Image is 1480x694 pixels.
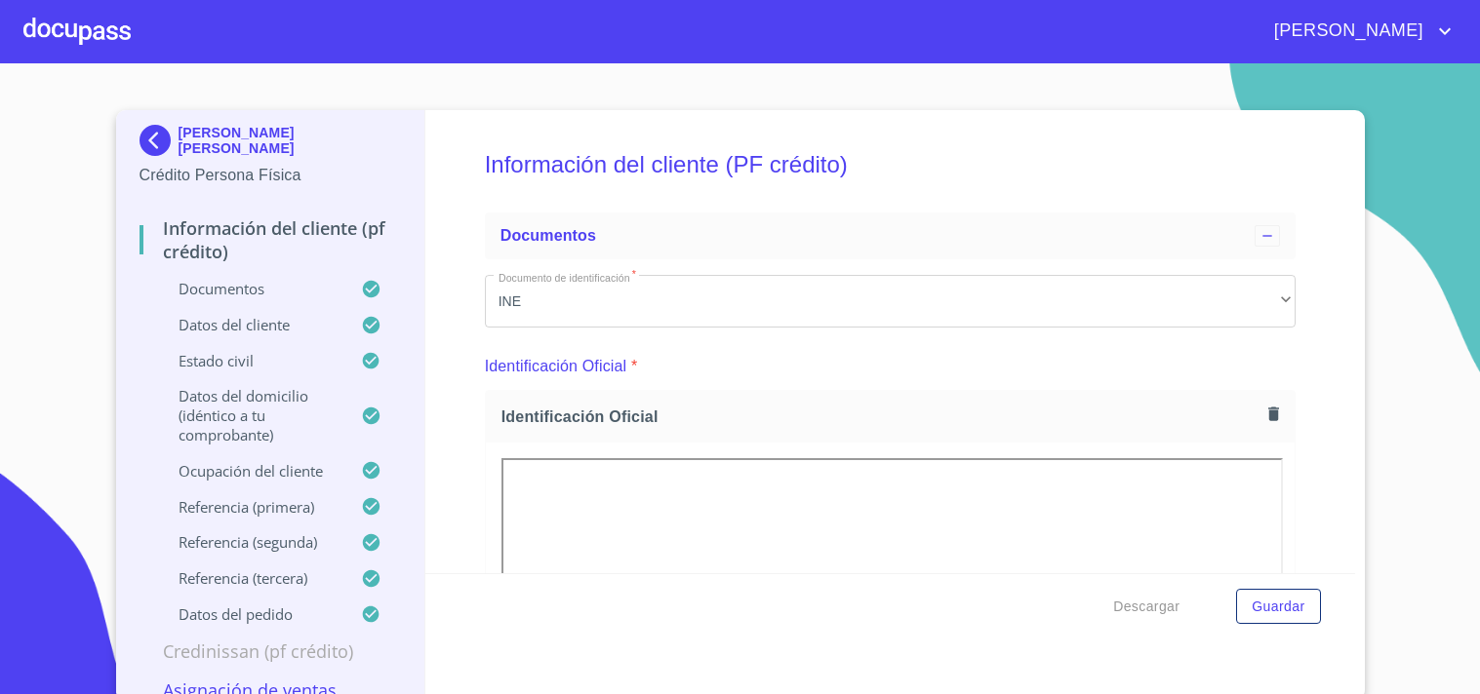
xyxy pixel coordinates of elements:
[140,639,402,663] p: Credinissan (PF crédito)
[485,212,1296,259] div: Documentos
[179,125,402,156] p: [PERSON_NAME] [PERSON_NAME]
[140,604,362,624] p: Datos del pedido
[485,355,627,378] p: Identificación Oficial
[1252,595,1304,619] span: Guardar
[140,315,362,334] p: Datos del cliente
[1236,589,1320,625] button: Guardar
[500,227,596,244] span: Documentos
[1260,16,1457,47] button: account of current user
[140,532,362,552] p: Referencia (segunda)
[140,461,362,481] p: Ocupación del Cliente
[140,386,362,444] p: Datos del domicilio (idéntico a tu comprobante)
[485,275,1296,328] div: INE
[140,351,362,370] p: Estado Civil
[140,125,402,164] div: [PERSON_NAME] [PERSON_NAME]
[140,125,179,156] img: Docupass spot blue
[501,406,1260,427] span: Identificación Oficial
[140,164,402,187] p: Crédito Persona Física
[140,216,402,263] p: Información del cliente (PF crédito)
[485,125,1296,205] h5: Información del cliente (PF crédito)
[140,279,362,298] p: Documentos
[1260,16,1433,47] span: [PERSON_NAME]
[140,568,362,588] p: Referencia (tercera)
[140,497,362,517] p: Referencia (primera)
[1105,589,1187,625] button: Descargar
[1113,595,1180,619] span: Descargar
